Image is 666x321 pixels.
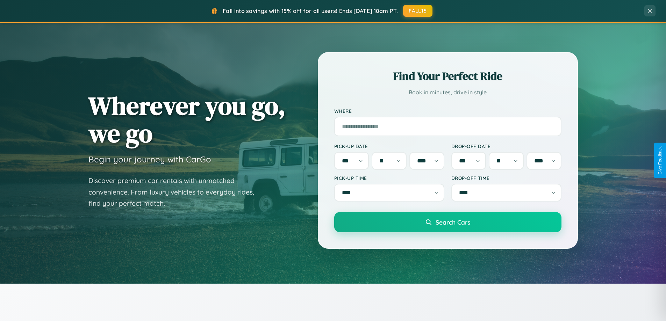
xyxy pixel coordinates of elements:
h1: Wherever you go, we go [88,92,286,147]
button: FALL15 [403,5,432,17]
label: Drop-off Date [451,143,561,149]
div: Give Feedback [658,146,663,175]
p: Book in minutes, drive in style [334,87,561,97]
label: Pick-up Date [334,143,444,149]
label: Where [334,108,561,114]
span: Fall into savings with 15% off for all users! Ends [DATE] 10am PT. [223,7,398,14]
span: Search Cars [436,218,470,226]
button: Search Cars [334,212,561,232]
h2: Find Your Perfect Ride [334,68,561,84]
label: Drop-off Time [451,175,561,181]
h3: Begin your journey with CarGo [88,154,211,165]
label: Pick-up Time [334,175,444,181]
p: Discover premium car rentals with unmatched convenience. From luxury vehicles to everyday rides, ... [88,175,263,209]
